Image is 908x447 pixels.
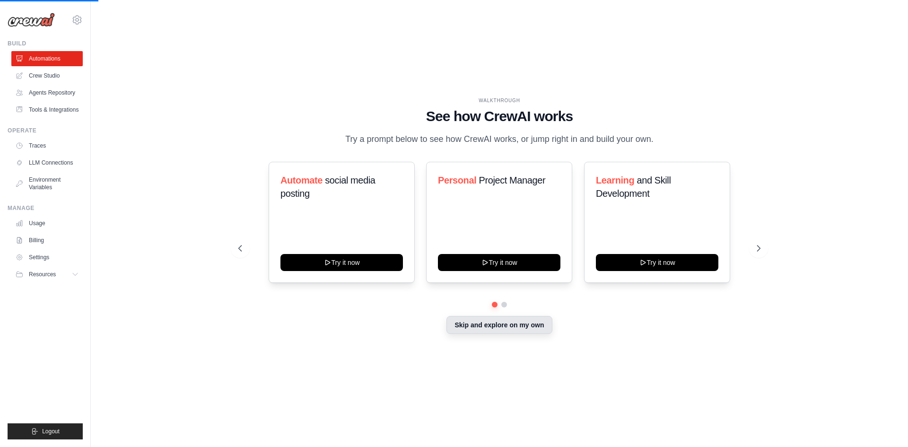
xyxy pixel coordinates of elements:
button: Try it now [280,254,403,271]
span: Project Manager [479,175,546,185]
a: Billing [11,233,83,248]
div: WALKTHROUGH [238,97,760,104]
span: and Skill Development [596,175,671,199]
h1: See how CrewAI works [238,108,760,125]
span: Learning [596,175,634,185]
button: Try it now [438,254,560,271]
div: Manage [8,204,83,212]
a: Tools & Integrations [11,102,83,117]
a: Crew Studio [11,68,83,83]
button: Resources [11,267,83,282]
p: Try a prompt below to see how CrewAI works, or jump right in and build your own. [340,132,658,146]
a: Settings [11,250,83,265]
div: Build [8,40,83,47]
div: Operate [8,127,83,134]
button: Try it now [596,254,718,271]
span: Logout [42,428,60,435]
span: Personal [438,175,476,185]
span: Resources [29,271,56,278]
a: Traces [11,138,83,153]
a: Usage [11,216,83,231]
a: LLM Connections [11,155,83,170]
img: Logo [8,13,55,27]
span: Automate [280,175,323,185]
a: Agents Repository [11,85,83,100]
a: Environment Variables [11,172,83,195]
button: Skip and explore on my own [446,316,552,334]
button: Logout [8,423,83,439]
a: Automations [11,51,83,66]
span: social media posting [280,175,375,199]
